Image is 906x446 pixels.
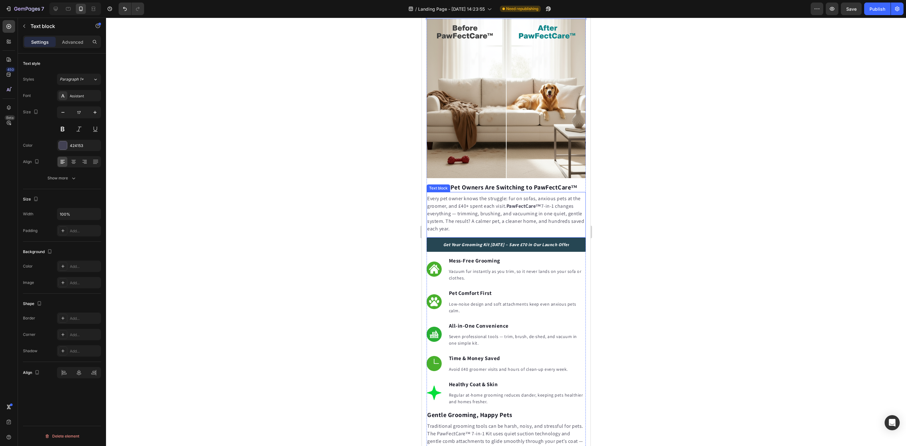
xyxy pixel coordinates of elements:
[70,228,99,234] div: Add...
[57,208,101,220] input: Auto
[57,74,101,85] button: Paragraph 1*
[846,6,857,12] span: Save
[23,369,41,377] div: Align
[422,18,590,446] iframe: Design area
[23,76,34,82] div: Styles
[23,263,33,269] div: Color
[415,6,417,12] span: /
[841,3,862,15] button: Save
[119,3,144,15] div: Undo/Redo
[45,432,79,440] div: Delete element
[23,248,53,256] div: Background
[62,39,83,45] p: Advanced
[23,211,33,217] div: Width
[23,300,43,308] div: Shape
[864,3,891,15] button: Publish
[23,348,37,354] div: Shadow
[70,264,99,269] div: Add...
[23,108,40,116] div: Size
[70,348,99,354] div: Add...
[23,172,101,184] button: Show more
[23,315,35,321] div: Border
[60,76,84,82] span: Paragraph 1*
[418,6,485,12] span: Landing Page - [DATE] 14:23:55
[23,280,34,285] div: Image
[885,415,900,430] div: Open Intercom Messenger
[5,115,15,120] div: Beta
[23,93,31,99] div: Font
[506,6,538,12] span: Need republishing
[6,67,15,72] div: 450
[23,61,40,66] div: Text style
[31,39,49,45] p: Settings
[870,6,885,12] div: Publish
[41,5,44,13] p: 7
[48,175,77,181] div: Show more
[70,332,99,338] div: Add...
[70,143,99,149] div: 424153
[70,280,99,286] div: Add...
[23,158,41,166] div: Align
[23,195,40,204] div: Size
[70,93,99,99] div: Assistant
[23,332,36,337] div: Corner
[3,3,47,15] button: 7
[70,316,99,321] div: Add...
[23,431,101,441] button: Delete element
[31,22,84,30] p: Text block
[23,143,33,148] div: Color
[23,228,37,234] div: Padding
